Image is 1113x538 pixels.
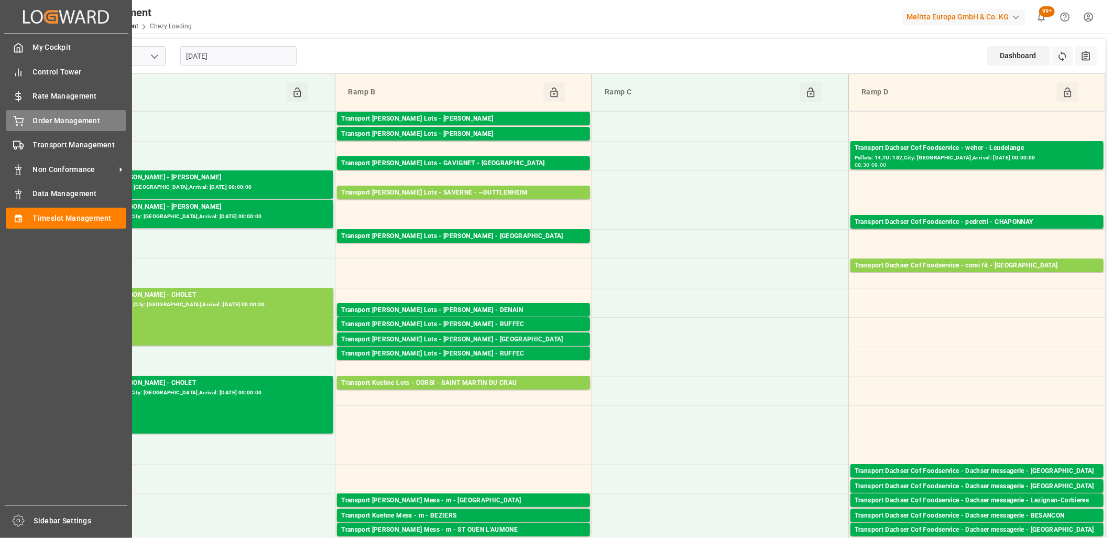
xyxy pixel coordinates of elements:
[870,163,871,167] div: -
[601,82,800,102] div: Ramp C
[341,330,586,339] div: Pallets: 4,TU: 489,City: RUFFEC,Arrival: [DATE] 00:00:00
[84,389,329,397] div: Pallets: 6,TU: 879,City: [GEOGRAPHIC_DATA],Arrival: [DATE] 00:00:00
[6,135,126,155] a: Transport Management
[84,173,329,183] div: Transport [PERSON_NAME] - [PERSON_NAME]
[341,389,586,397] div: Pallets: ,TU: 848,City: [GEOGRAPHIC_DATA][PERSON_NAME],Arrival: [DATE] 00:00:00
[33,213,127,224] span: Timeslot Management
[84,202,329,212] div: Transport [PERSON_NAME] - [PERSON_NAME]
[341,345,586,354] div: Pallets: ,TU: 401,City: [GEOGRAPHIC_DATA],Arrival: [DATE] 00:00:00
[341,231,586,242] div: Transport [PERSON_NAME] Lots - [PERSON_NAME] - [GEOGRAPHIC_DATA]
[855,496,1099,506] div: Transport Dachser Cof Foodservice - Dachser messagerie - Lezignan-Corbieres
[84,183,329,192] div: Pallets: ,TU: 7,City: [GEOGRAPHIC_DATA],Arrival: [DATE] 00:00:00
[855,261,1099,271] div: Transport Dachser Cof Foodservice - corsi fit - [GEOGRAPHIC_DATA]
[855,163,870,167] div: 08:30
[341,378,586,389] div: Transport Kuehne Lots - CORSI - SAINT MARTIN DU CRAU
[341,114,586,124] div: Transport [PERSON_NAME] Lots - [PERSON_NAME]
[341,496,586,506] div: Transport [PERSON_NAME] Mess - m - [GEOGRAPHIC_DATA]
[855,228,1099,236] div: Pallets: 5,TU: ,City: [GEOGRAPHIC_DATA],Arrival: [DATE] 00:00:00
[344,82,543,102] div: Ramp B
[84,378,329,389] div: Transport [PERSON_NAME] - CHOLET
[87,82,287,102] div: Ramp A
[987,46,1050,66] div: Dashboard
[341,335,586,345] div: Transport [PERSON_NAME] Lots - [PERSON_NAME] - [GEOGRAPHIC_DATA]
[855,492,1099,501] div: Pallets: ,TU: 63,City: [GEOGRAPHIC_DATA],Arrival: [DATE] 00:00:00
[855,477,1099,486] div: Pallets: 1,TU: 45,City: [GEOGRAPHIC_DATA],Arrival: [DATE] 00:00:00
[84,290,329,300] div: Transport [PERSON_NAME] - CHOLET
[180,46,297,66] input: DD-MM-YYYY
[33,91,127,102] span: Rate Management
[855,466,1099,477] div: Transport Dachser Cof Foodservice - Dachser messagerie - [GEOGRAPHIC_DATA]
[855,481,1099,492] div: Transport Dachser Cof Foodservice - Dachser messagerie - [GEOGRAPHIC_DATA]
[341,316,586,325] div: Pallets: ,TU: 116,City: [GEOGRAPHIC_DATA],Arrival: [DATE] 00:00:00
[33,42,127,53] span: My Cockpit
[341,169,586,178] div: Pallets: 13,TU: 708,City: [GEOGRAPHIC_DATA],Arrival: [DATE] 00:00:00
[6,184,126,204] a: Data Management
[855,506,1099,515] div: Pallets: 2,TU: 5,City: Lezignan-[GEOGRAPHIC_DATA],Arrival: [DATE] 00:00:00
[855,217,1099,228] div: Transport Dachser Cof Foodservice - pedretti - CHAPONNAY
[341,129,586,139] div: Transport [PERSON_NAME] Lots - [PERSON_NAME]
[33,188,127,199] span: Data Management
[855,271,1099,280] div: Pallets: 2,TU: 14,City: [GEOGRAPHIC_DATA],Arrival: [DATE] 00:00:00
[33,67,127,78] span: Control Tower
[1039,6,1055,17] span: 99+
[341,158,586,169] div: Transport [PERSON_NAME] Lots - GAVIGNET - [GEOGRAPHIC_DATA]
[6,86,126,106] a: Rate Management
[341,188,586,198] div: Transport [PERSON_NAME] Lots - SAVERNE - ~DUTTLENHEIM
[341,521,586,530] div: Pallets: ,TU: 80,City: [GEOGRAPHIC_DATA],Arrival: [DATE] 00:00:00
[902,9,1025,25] div: Melitta Europa GmbH & Co. KG
[34,515,128,526] span: Sidebar Settings
[341,511,586,521] div: Transport Kuehne Mess - m - BEZIERS
[33,115,127,126] span: Order Management
[341,319,586,330] div: Transport [PERSON_NAME] Lots - [PERSON_NAME] - RUFFEC
[33,139,127,150] span: Transport Management
[855,143,1099,154] div: Transport Dachser Cof Foodservice - welter - Leudelange
[84,212,329,221] div: Pallets: 1,TU: 549,City: [GEOGRAPHIC_DATA],Arrival: [DATE] 00:00:00
[341,305,586,316] div: Transport [PERSON_NAME] Lots - [PERSON_NAME] - DENAIN
[855,521,1099,530] div: Pallets: 1,TU: 70,City: [GEOGRAPHIC_DATA],Arrival: [DATE] 00:00:00
[855,511,1099,521] div: Transport Dachser Cof Foodservice - Dachser messagerie - BESANCON
[1030,5,1053,29] button: show 100 new notifications
[855,525,1099,535] div: Transport Dachser Cof Foodservice - Dachser messagerie - [GEOGRAPHIC_DATA]
[902,7,1030,27] button: Melitta Europa GmbH & Co. KG
[341,139,586,148] div: Pallets: 8,TU: 1233,City: CARQUEFOU,Arrival: [DATE] 00:00:00
[1053,5,1077,29] button: Help Center
[84,300,329,309] div: Pallets: 19,TU: 647,City: [GEOGRAPHIC_DATA],Arrival: [DATE] 00:00:00
[855,154,1099,163] div: Pallets: 14,TU: 182,City: [GEOGRAPHIC_DATA],Arrival: [DATE] 00:00:00
[341,359,586,368] div: Pallets: ,TU: 95,City: RUFFEC,Arrival: [DATE] 00:00:00
[6,61,126,82] a: Control Tower
[341,124,586,133] div: Pallets: 33,TU: 320,City: CARQUEFOU,Arrival: [DATE] 00:00:00
[6,208,126,228] a: Timeslot Management
[341,349,586,359] div: Transport [PERSON_NAME] Lots - [PERSON_NAME] - RUFFEC
[857,82,1057,102] div: Ramp D
[33,164,116,175] span: Non Conformance
[6,37,126,58] a: My Cockpit
[6,110,126,131] a: Order Management
[341,506,586,515] div: Pallets: ,TU: 21,City: [GEOGRAPHIC_DATA],Arrival: [DATE] 00:00:00
[341,198,586,207] div: Pallets: 1,TU: 70,City: ~[GEOGRAPHIC_DATA],Arrival: [DATE] 00:00:00
[871,163,887,167] div: 09:00
[341,525,586,535] div: Transport [PERSON_NAME] Mess - m - ST OUEN L'AUMONE
[341,242,586,251] div: Pallets: 1,TU: 233,City: [GEOGRAPHIC_DATA],Arrival: [DATE] 00:00:00
[146,48,162,64] button: open menu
